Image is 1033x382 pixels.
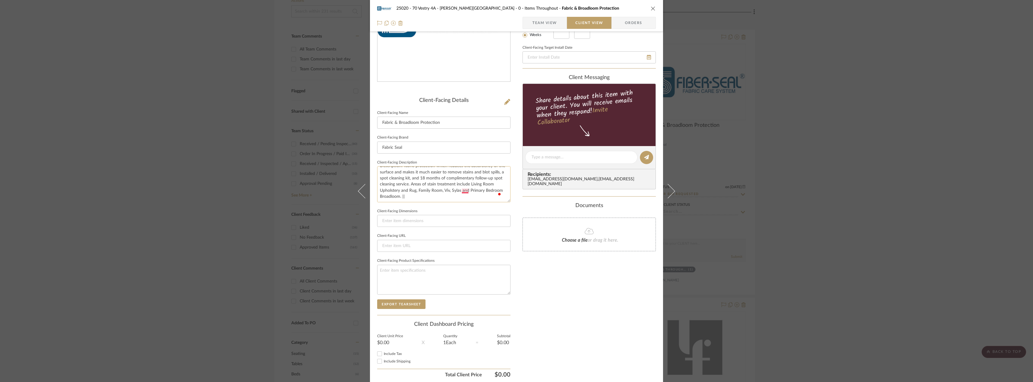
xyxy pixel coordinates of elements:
[529,32,541,38] label: Weeks
[523,46,572,49] label: Client-Facing Target Install Date
[532,17,557,29] span: Team View
[562,6,619,11] span: Fabric & Broadloom Protection
[523,203,656,209] div: Documents
[377,161,417,164] label: Client-Facing Description
[377,259,435,262] label: Client-Facing Product Specifications
[377,142,510,154] input: Enter Client-Facing Brand
[523,22,553,39] mat-radio-group: Select item type
[523,51,656,63] input: Enter Install Date
[618,17,649,29] span: Orders
[377,166,510,202] textarea: To enrich screen reader interactions, please activate Accessibility in Grammarly extension settings
[377,112,408,115] label: Client-Facing Name
[377,335,403,338] label: Client Unit Price
[575,17,603,29] span: Client View
[377,215,510,227] input: Enter item dimensions
[476,339,478,346] div: =
[377,136,408,139] label: Client-Facing Brand
[384,352,402,356] span: Include Tax
[377,340,403,345] div: $0.00
[523,75,656,81] div: client Messaging
[377,210,417,213] label: Client-Facing Dimensions
[482,371,510,378] span: $0.00
[522,88,657,128] div: Share details about this item with your client. You will receive emails when they respond!
[650,6,656,11] button: close
[384,359,410,363] span: Include Shipping
[422,339,425,346] div: X
[377,371,482,378] span: Total Client Price
[398,21,403,26] img: Remove from project
[588,238,618,243] span: or drag it here.
[443,340,457,345] div: 1 Each
[562,238,588,243] span: Choose a file
[528,172,653,177] span: Recipients:
[377,234,406,237] label: Client-Facing URL
[377,321,510,328] div: Client Dashboard Pricing
[497,335,510,338] label: Subtotal
[497,340,510,345] div: $0.00
[377,117,510,129] input: Enter Client-Facing Item Name
[528,177,653,187] div: [EMAIL_ADDRESS][DOMAIN_NAME] , [EMAIL_ADDRESS][DOMAIN_NAME]
[396,6,518,11] span: 25020 - 70 Vestry 4A - [PERSON_NAME][GEOGRAPHIC_DATA]
[377,299,426,309] button: Export Tearsheet
[443,335,457,338] label: Quantity
[377,97,510,104] div: Client-Facing Details
[377,2,392,14] img: 8bfb2513-595b-40f4-a17b-341d4674525e_48x40.jpg
[377,240,510,252] input: Enter item URL
[518,6,562,11] span: 0 - Items Throughout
